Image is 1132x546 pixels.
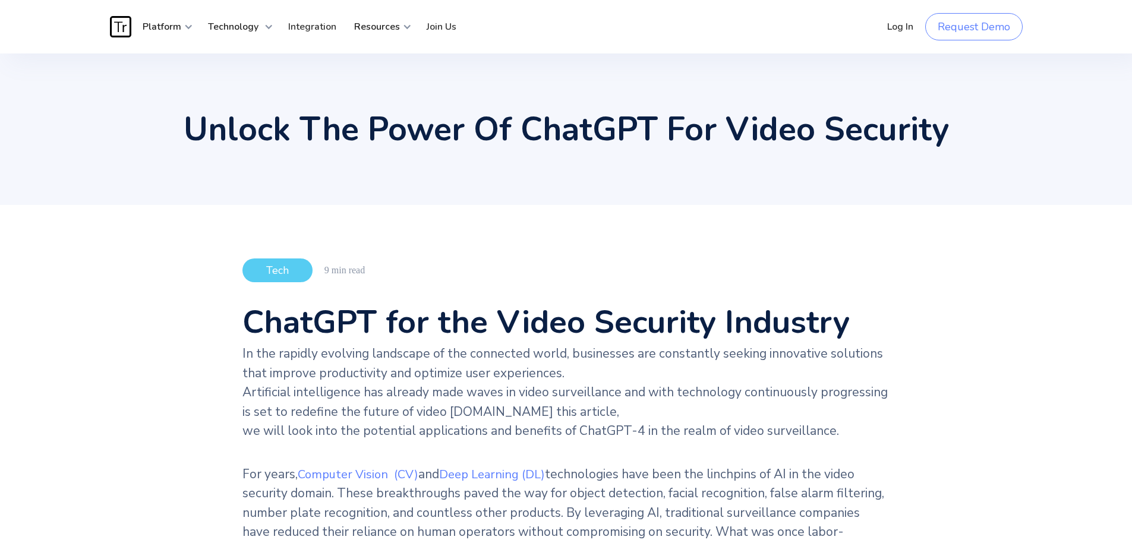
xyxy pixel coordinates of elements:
[439,466,545,482] a: Deep Learning (DL)
[345,9,412,45] div: Resources
[279,9,345,45] a: Integration
[925,13,1023,40] a: Request Demo
[134,9,193,45] div: Platform
[110,16,131,37] img: Traces Logo
[110,113,1023,146] h1: Unlock the Power of ChatGPT for Video Security
[242,258,313,282] div: Tech
[143,20,181,33] strong: Platform
[208,20,258,33] strong: Technology
[242,306,890,338] h1: ChatGPT for the Video Security Industry
[298,466,418,482] a: Computer Vision (CV)
[418,9,465,45] a: Join Us
[324,264,365,276] div: 9 min read
[878,9,922,45] a: Log In
[242,344,890,441] p: In the rapidly evolving landscape of the connected world, businesses are constantly seeking innov...
[199,9,273,45] div: Technology
[354,20,400,33] strong: Resources
[110,16,134,37] a: home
